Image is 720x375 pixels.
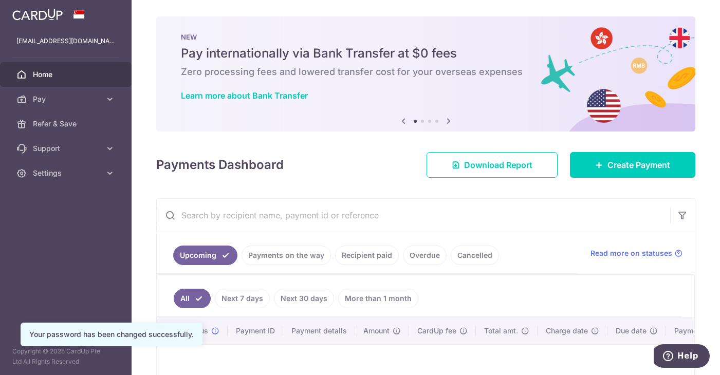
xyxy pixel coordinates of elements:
[157,199,670,232] input: Search by recipient name, payment id or reference
[156,16,695,132] img: Bank transfer banner
[33,94,101,104] span: Pay
[451,246,499,265] a: Cancelled
[181,45,671,62] h5: Pay internationally via Bank Transfer at $0 fees
[283,317,355,344] th: Payment details
[484,326,518,336] span: Total amt.
[215,289,270,308] a: Next 7 days
[274,289,334,308] a: Next 30 days
[242,246,331,265] a: Payments on the way
[33,168,101,178] span: Settings
[181,33,671,41] p: NEW
[29,329,194,340] div: Your password has been changed successfully.
[173,246,237,265] a: Upcoming
[403,246,447,265] a: Overdue
[181,90,308,101] a: Learn more about Bank Transfer
[338,289,418,308] a: More than 1 month
[228,317,283,344] th: Payment ID
[174,289,211,308] a: All
[335,246,399,265] a: Recipient paid
[156,156,284,174] h4: Payments Dashboard
[363,326,390,336] span: Amount
[181,66,671,78] h6: Zero processing fees and lowered transfer cost for your overseas expenses
[570,152,695,178] a: Create Payment
[33,69,101,80] span: Home
[607,159,670,171] span: Create Payment
[590,248,672,258] span: Read more on statuses
[546,326,588,336] span: Charge date
[616,326,647,336] span: Due date
[33,143,101,154] span: Support
[417,326,456,336] span: CardUp fee
[12,8,63,21] img: CardUp
[16,36,115,46] p: [EMAIL_ADDRESS][DOMAIN_NAME]
[590,248,682,258] a: Read more on statuses
[654,344,710,370] iframe: Opens a widget where you can find more information
[464,159,532,171] span: Download Report
[427,152,558,178] a: Download Report
[33,119,101,129] span: Refer & Save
